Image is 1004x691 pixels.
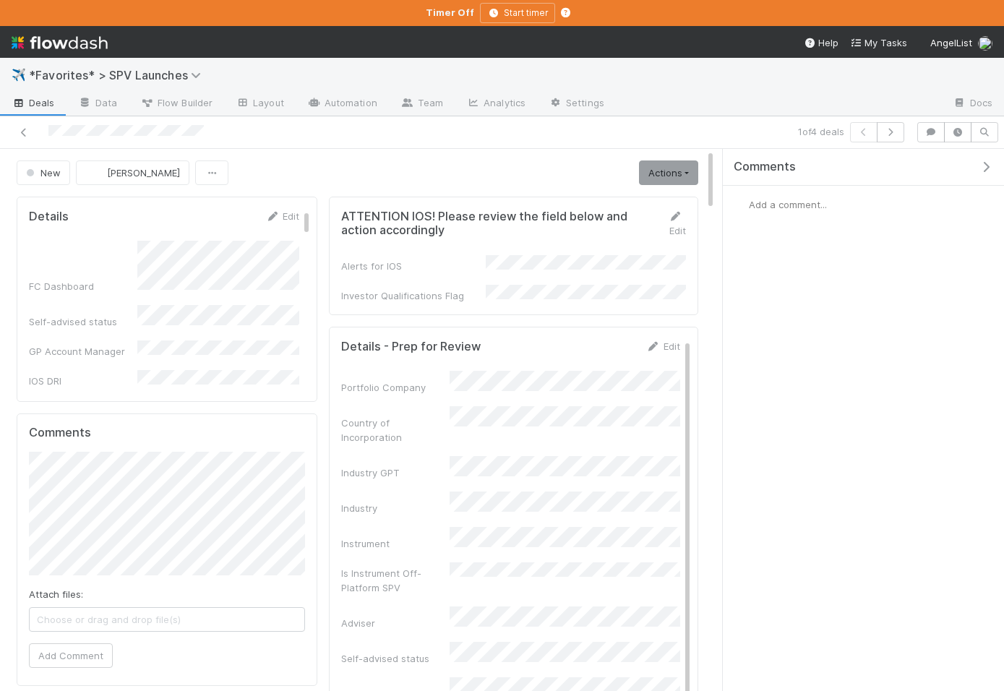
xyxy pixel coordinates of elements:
div: Self-advised status [341,651,450,666]
div: Industry [341,501,450,515]
div: IOS DRI [29,374,137,388]
a: Analytics [455,93,537,116]
span: Deals [12,95,55,110]
span: ✈️ [12,69,26,81]
div: Country of Incorporation [341,416,450,445]
button: [PERSON_NAME] [76,160,189,185]
img: avatar_b18de8e2-1483-4e81-aa60-0a3d21592880.png [88,166,103,180]
div: Adviser [341,616,450,630]
img: logo-inverted-e16ddd16eac7371096b0.svg [12,30,108,55]
span: AngelList [930,37,972,48]
span: 1 of 4 deals [798,124,844,139]
h5: Details [29,210,69,224]
div: Industry GPT [341,465,450,480]
a: Layout [224,93,296,116]
span: New [23,167,61,179]
a: My Tasks [850,35,907,50]
a: Edit [669,210,686,236]
div: Is Instrument Off-Platform SPV [341,566,450,595]
a: Actions [639,160,698,185]
button: New [17,160,70,185]
a: Edit [646,340,680,352]
span: Choose or drag and drop file(s) [30,608,304,631]
a: Data [66,93,129,116]
h5: ATTENTION IOS! Please review the field below and action accordingly [341,210,658,238]
span: *Favorites* > SPV Launches [29,68,208,82]
a: Settings [537,93,616,116]
div: Portfolio Company [341,380,450,395]
img: avatar_b18de8e2-1483-4e81-aa60-0a3d21592880.png [734,197,749,212]
strong: Timer Off [426,7,474,18]
h5: Comments [29,426,305,440]
span: Flow Builder [140,95,213,110]
span: My Tasks [850,37,907,48]
div: Instrument [341,536,450,551]
a: Team [389,93,455,116]
label: Attach files: [29,587,83,601]
div: Self-advised status [29,314,137,329]
div: Alerts for IOS [341,259,486,273]
a: Automation [296,93,389,116]
div: FC Dashboard [29,279,137,293]
h5: Details - Prep for Review [341,340,481,354]
span: [PERSON_NAME] [107,167,180,179]
button: Start timer [480,3,555,23]
a: Edit [265,210,299,222]
div: GP Account Manager [29,344,137,359]
div: Investor Qualifications Flag [341,288,486,303]
span: Comments [734,160,796,174]
a: Flow Builder [129,93,224,116]
span: Add a comment... [749,199,827,210]
img: avatar_b18de8e2-1483-4e81-aa60-0a3d21592880.png [978,36,992,51]
button: Add Comment [29,643,113,668]
div: Help [804,35,838,50]
a: Docs [941,93,1004,116]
